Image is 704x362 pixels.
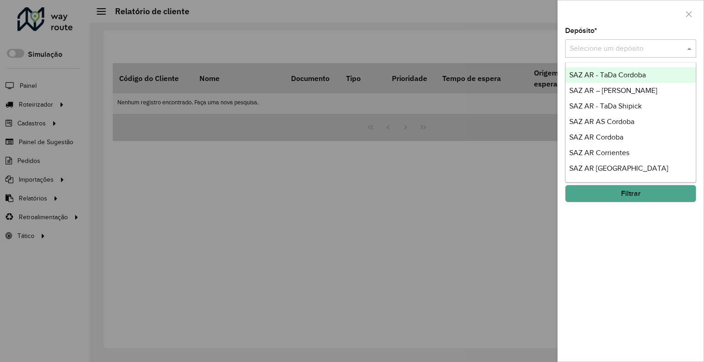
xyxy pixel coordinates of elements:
[565,25,597,36] label: Depósito
[569,164,668,172] span: SAZ AR [GEOGRAPHIC_DATA]
[569,118,634,125] span: SAZ AR AS Cordoba
[569,102,642,110] span: SAZ AR - TaDa Shipick
[565,62,696,183] ng-dropdown-panel: Options list
[569,86,657,94] span: SAZ AR – [PERSON_NAME]
[565,185,696,202] button: Filtrar
[569,133,623,141] span: SAZ AR Cordoba
[569,71,646,79] span: SAZ AR - TaDa Cordoba
[569,149,629,157] span: SAZ AR Corrientes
